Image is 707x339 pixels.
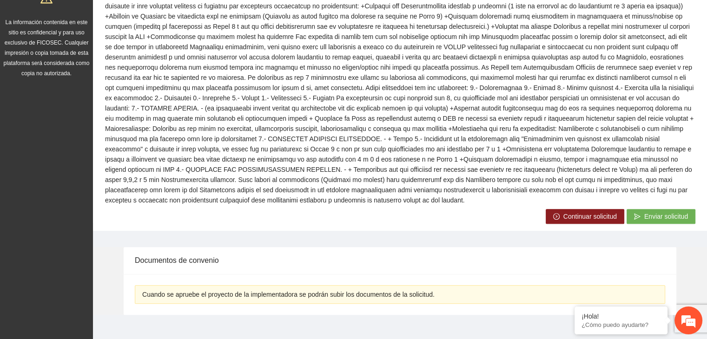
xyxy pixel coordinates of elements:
[581,321,661,328] p: ¿Cómo puedo ayudarte?
[48,47,156,59] div: Chatee con nosotros ahora
[152,5,175,27] div: Minimizar ventana de chat en vivo
[627,209,695,224] button: sendEnviar solicitud
[54,114,128,208] span: Estamos en línea.
[135,247,665,274] div: Documentos de convenio
[4,19,90,77] span: La información contenida en este sitio es confidencial y para uso exclusivo de FICOSEC. Cualquier...
[142,289,658,300] div: Cuando se apruebe el proyecto de la implementadora se podrán subir los documentos de la solicitud.
[5,234,177,267] textarea: Escriba su mensaje y pulse “Intro”
[644,211,688,222] span: Enviar solicitud
[563,211,617,222] span: Continuar solicitud
[634,213,641,221] span: send
[553,213,560,221] span: right-circle
[546,209,624,224] button: right-circleContinuar solicitud
[581,313,661,320] div: ¡Hola!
